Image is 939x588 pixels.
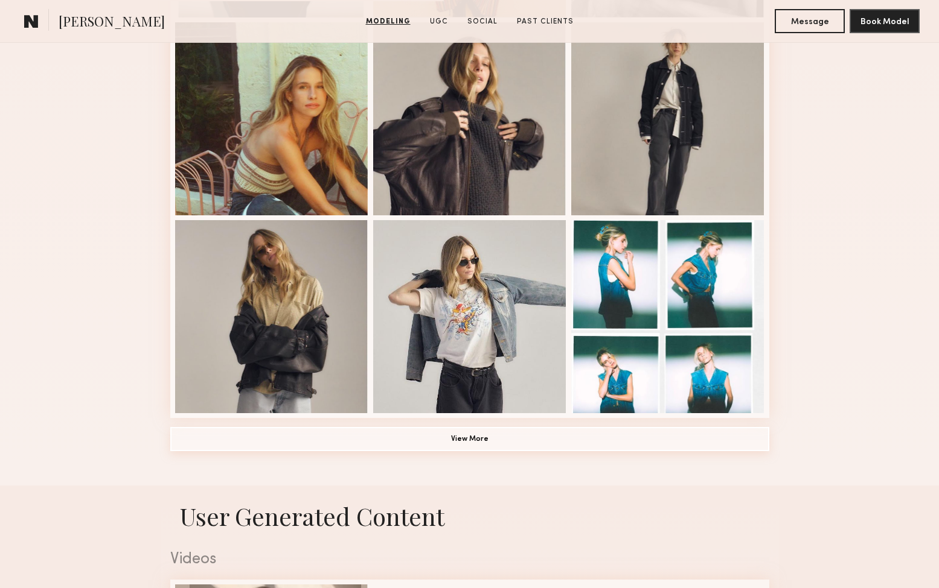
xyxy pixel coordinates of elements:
[59,12,165,33] span: [PERSON_NAME]
[512,16,578,27] a: Past Clients
[161,500,779,532] h1: User Generated Content
[361,16,415,27] a: Modeling
[850,16,920,26] a: Book Model
[775,9,845,33] button: Message
[463,16,502,27] a: Social
[850,9,920,33] button: Book Model
[425,16,453,27] a: UGC
[170,427,769,451] button: View More
[170,552,769,567] div: Videos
